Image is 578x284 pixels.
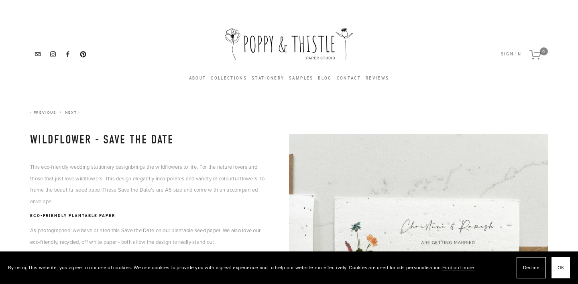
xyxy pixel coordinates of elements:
span: brings the wildflowers to life. For the nature lovers and those that just love wildflowers. This ... [30,163,265,193]
a: Blog [318,74,332,83]
a: About [189,76,206,80]
a: Collections [211,74,247,83]
a: Contact [337,74,361,83]
img: Poppy &amp; Thistle [225,28,353,64]
span: 0 [540,47,548,55]
a: 0 items in cart [525,40,552,68]
button: OK [552,257,570,278]
span: OK [558,262,564,274]
p: This eco-friendly wedding stationery design These Save the Date’s are A6 size and come with an ac... [30,161,269,207]
p: By using this website, you agree to our use of cookies. We use cookies to provide you with a grea... [8,262,474,274]
span: Next [65,110,77,115]
a: Find out more [442,264,474,271]
p: As photographed, we have printed this Save the Date on our plantable seed paper. We also love our... [30,225,269,247]
a: Samples [289,74,313,83]
a: Stationery [252,76,284,80]
span: Decline [523,262,539,274]
h3: Eco-friendly Plantable Paper [30,212,269,219]
span: Previous [34,110,56,115]
a: Previous [30,110,56,115]
a: Reviews [366,74,389,83]
a: Next [65,110,80,115]
button: Sign In [501,52,521,56]
button: Decline [517,257,546,278]
h1: Wildflower - Save the Date [30,134,269,145]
